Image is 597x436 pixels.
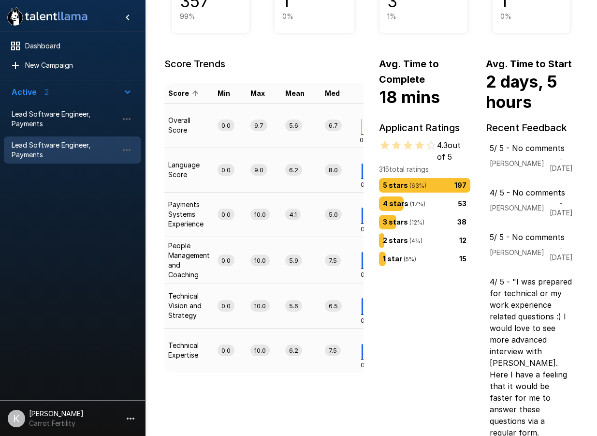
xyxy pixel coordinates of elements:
span: 10.0 [250,210,270,219]
td: Technical Expertise [164,328,214,373]
td: Payments Systems Experience [164,192,214,237]
span: 0.0 [218,210,234,219]
p: - [DATE] [548,243,574,262]
p: 53 [458,198,466,209]
td: Technical Vision and Strategy [164,284,214,328]
p: 2 stars [383,235,422,246]
p: 15 [459,254,466,264]
span: 10.0 [250,301,270,311]
button: 5/ 5 - No comments[PERSON_NAME]- [DATE] [486,228,578,265]
h6: Score Trends [164,56,364,72]
span: Mean [285,88,317,99]
span: 7.5 [325,346,341,355]
span: ( 12 %) [408,219,424,226]
p: 0 % [282,12,347,21]
span: 0.0 [218,346,234,355]
p: 5 / 5 - No comments [490,142,574,154]
span: 0.0 [218,256,234,265]
span: ( 5 %) [402,256,416,263]
p: 12 [459,235,466,246]
span: 10.0 [250,256,270,265]
span: 5.6 [285,121,302,130]
p: [PERSON_NAME] [490,203,544,213]
span: 7.5 [325,256,341,265]
p: 99 % [180,12,242,21]
span: 8.0 [325,165,342,175]
tspan: 0 [361,271,364,278]
h6: Applicant Ratings [379,120,471,135]
span: 9.0 [250,165,267,175]
tspan: 0 [360,136,364,143]
tspan: 0 [361,180,364,188]
span: 6.7 [325,121,342,130]
span: Med [325,88,352,99]
tspan: 0 [361,225,364,232]
p: [PERSON_NAME] [490,159,544,168]
span: 0.0 [218,165,234,175]
b: Avg. Time to Complete [379,58,439,85]
p: 3 stars [383,217,424,227]
span: Max [250,88,277,99]
p: 4 stars [383,198,425,209]
tspan: 0 [361,316,364,324]
b: 2 days, 5 hours [486,72,557,112]
span: 9.7 [250,121,267,130]
p: 4.3 out of 5 [437,139,467,163]
span: Min [218,88,243,99]
p: 5 / 5 - No comments [490,231,574,243]
h6: Recent Feedback [486,120,578,135]
p: 1 star [383,254,416,264]
p: 197 [454,180,466,191]
p: 0 % [500,12,562,21]
td: Overall Score [164,103,214,148]
b: 18 mins [379,87,440,107]
span: 0.0 [218,121,234,130]
td: People Management and Coaching [164,237,214,284]
span: 5.6 [285,301,302,311]
button: 5/ 5 - No comments[PERSON_NAME]- [DATE] [486,139,578,176]
span: 5.9 [285,256,302,265]
span: 0.0 [218,301,234,311]
p: 5 stars [383,180,426,191]
span: Score [168,88,202,99]
span: 6.5 [325,301,342,311]
p: [PERSON_NAME] [490,248,544,257]
span: 10.0 [250,346,270,355]
span: ( 63 %) [408,182,426,189]
button: 4/ 5 - No comments[PERSON_NAME]- [DATE] [486,184,578,221]
tspan: 0 [361,361,364,368]
span: 4.1 [285,210,301,219]
span: 5.0 [325,210,342,219]
p: - [DATE] [548,198,574,218]
td: Language Score [164,148,214,192]
p: 1 % [387,12,460,21]
p: - [DATE] [548,154,574,173]
span: 6.2 [285,346,302,355]
span: ( 17 %) [408,200,425,208]
p: 315 total ratings [379,165,467,174]
b: Avg. Time to Start [486,58,572,70]
p: 4 / 5 - No comments [490,187,574,198]
p: 38 [457,217,466,227]
span: ( 4 %) [408,237,422,244]
span: 6.2 [285,165,302,175]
